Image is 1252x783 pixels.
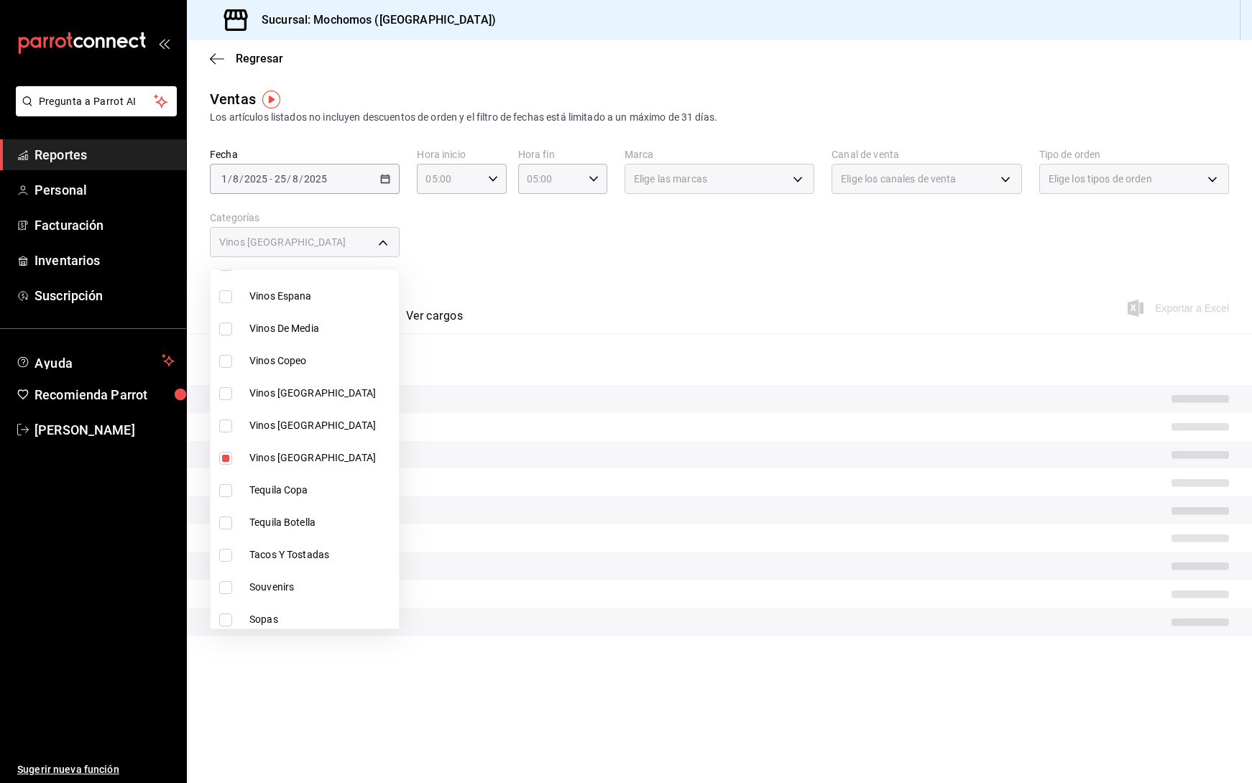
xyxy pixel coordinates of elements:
span: Vinos [GEOGRAPHIC_DATA] [249,450,393,465]
span: Vinos De Media [249,321,393,336]
span: Sopas [249,612,393,627]
span: Tequila Copa [249,483,393,498]
span: Vinos [GEOGRAPHIC_DATA] [249,418,393,433]
img: Tooltip marker [262,91,280,108]
span: Vinos Espana [249,289,393,304]
span: Souvenirs [249,580,393,595]
span: Vinos [GEOGRAPHIC_DATA] [249,386,393,401]
span: Tequila Botella [249,515,393,530]
span: Vinos Copeo [249,353,393,369]
span: Tacos Y Tostadas [249,547,393,562]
